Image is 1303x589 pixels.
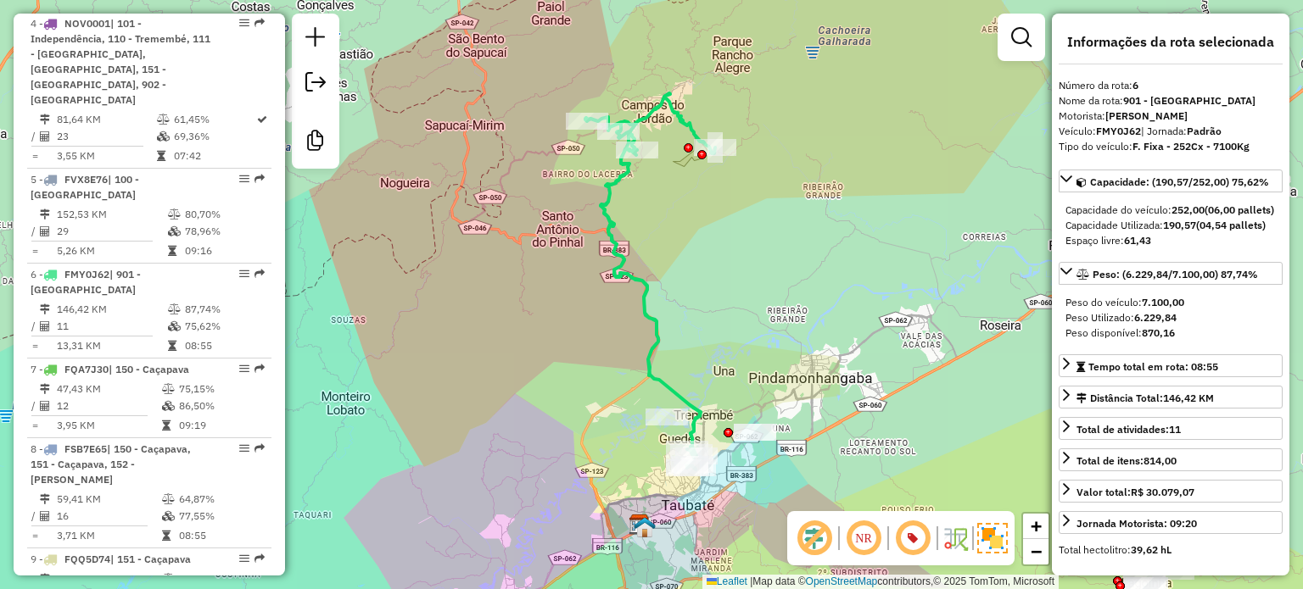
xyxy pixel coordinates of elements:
div: Tipo do veículo: [1059,139,1283,154]
span: NOV0001 [64,17,110,30]
td: = [31,337,39,354]
span: Peso: (6.229,84/7.100,00) 87,74% [1093,268,1258,281]
i: % de utilização da cubagem [157,131,170,142]
div: Total hectolitro: [1059,542,1283,558]
td: 08:55 [178,527,264,544]
a: Jornada Motorista: 09:20 [1059,511,1283,534]
em: Rota exportada [254,18,265,28]
td: = [31,242,39,259]
strong: 6.229,84 [1134,311,1177,324]
span: 5 - [31,173,139,201]
i: Total de Atividades [40,226,50,236]
td: 3,55 KM [56,147,156,164]
a: Criar modelo [299,124,333,162]
td: = [31,527,39,544]
i: % de utilização do peso [168,209,181,219]
a: Valor total:R$ 30.079,07 [1059,480,1283,503]
td: 29 [56,223,167,240]
em: Opções [239,443,249,453]
div: Espaço livre: [1065,233,1276,248]
span: Total de atividades: [1077,423,1181,436]
i: Distância Total [40,494,50,504]
td: 3,95 KM [56,417,161,434]
td: 69,36% [173,128,255,145]
td: 07:42 [173,147,255,164]
em: Rota exportada [254,364,265,374]
span: | 101 - Independência, 110 - Tremembé, 111 - [GEOGRAPHIC_DATA], [GEOGRAPHIC_DATA], 151 - [GEOGRAP... [31,17,210,106]
em: Rota exportada [254,443,265,453]
td: 78,96% [184,223,265,240]
td: / [31,508,39,525]
strong: Padrão [1187,125,1222,137]
td: 75,62% [184,318,265,335]
div: Distância Total: [1077,391,1214,406]
strong: 11 [1169,423,1181,436]
td: 86,50% [178,397,264,414]
strong: 814,00 [1144,454,1177,467]
div: Peso disponível: [1065,325,1276,341]
i: Tempo total em rota [168,246,176,256]
i: Tempo total em rota [168,341,176,351]
div: Nome da rota: [1059,93,1283,108]
img: FAD TBT [634,516,656,538]
strong: (04,54 pallets) [1196,219,1266,231]
span: FVX8E76 [64,173,108,186]
a: Zoom in [1023,514,1049,539]
img: CDD Taubaté [629,514,651,536]
span: | 100 - [GEOGRAPHIC_DATA] [31,173,139,201]
td: 64,87% [178,491,264,508]
em: Rota exportada [254,553,265,564]
td: / [31,128,39,145]
div: Jornada Motorista: 09:20 [1077,516,1197,531]
div: Atividade não roteirizada - VALDEMIR JOSE RIBEI [1152,563,1194,580]
em: Opções [239,18,249,28]
span: + [1031,515,1042,536]
span: 4 - [31,17,210,106]
td: 75,15% [178,381,264,397]
a: Tempo total em rota: 08:55 [1059,354,1283,377]
i: Tempo total em rota [162,531,171,541]
span: Tempo total em rota: 08:55 [1088,360,1218,373]
i: % de utilização da cubagem [162,511,175,521]
td: 3,71 KM [56,527,161,544]
span: | 150 - Caçapava [109,363,189,375]
td: 5,26 KM [56,242,167,259]
strong: FMY0J62 [1096,125,1141,137]
span: | 901 - [GEOGRAPHIC_DATA] [31,268,141,296]
span: 7 - [31,363,189,375]
td: 08:55 [184,337,265,354]
img: Fluxo de ruas [942,525,969,552]
td: / [31,318,39,335]
span: 6 - [31,268,141,296]
span: Capacidade: (190,57/252,00) 75,62% [1090,175,1269,188]
em: Opções [239,174,249,184]
div: Veículo: [1059,124,1283,139]
i: Distância Total [40,304,50,314]
i: Distância Total [40,209,50,219]
i: Distância Total [40,114,50,125]
td: = [31,147,39,164]
h4: Atividades [1059,573,1283,589]
span: | Jornada: [1141,125,1222,137]
td: 47,43 KM [56,381,161,397]
span: 8 - [31,442,191,486]
span: | 150 - Caçapava, 151 - Caçapava, 152 - [PERSON_NAME] [31,442,191,486]
span: Exibir deslocamento [794,518,835,558]
strong: 39,62 hL [1131,543,1172,556]
i: Distância Total [40,384,50,394]
strong: [PERSON_NAME] [1105,109,1188,122]
em: Rota exportada [254,174,265,184]
a: Total de atividades:11 [1059,417,1283,440]
i: Distância Total [40,574,50,584]
a: Nova sessão e pesquisa [299,20,333,58]
span: Ocultar NR [843,518,884,558]
strong: R$ 30.079,07 [1131,486,1194,498]
img: Exibir/Ocultar setores [977,523,1008,553]
em: Opções [239,364,249,374]
i: Total de Atividades [40,511,50,521]
em: Rota exportada [254,269,265,279]
td: 61,45% [173,111,255,128]
td: 87,74% [184,301,265,318]
strong: 6 [1132,79,1138,92]
td: 09:16 [184,242,265,259]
